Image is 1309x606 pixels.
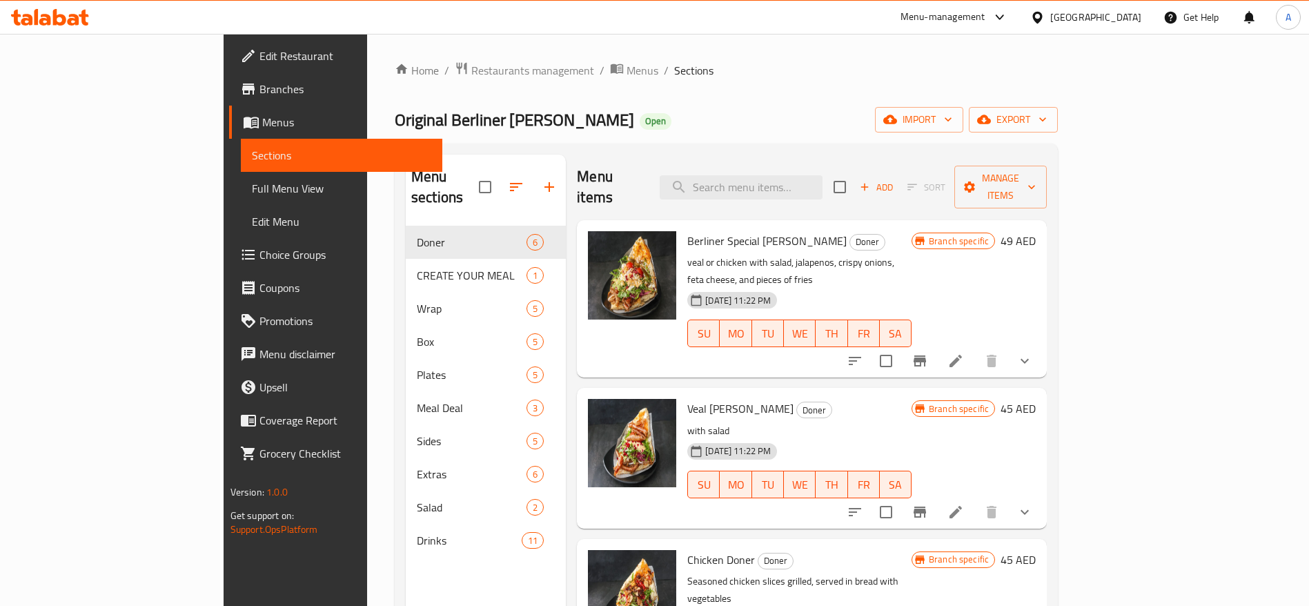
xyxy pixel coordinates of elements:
[898,177,954,198] span: Select section first
[885,324,906,344] span: SA
[947,504,964,520] a: Edit menu item
[241,172,442,205] a: Full Menu View
[259,346,431,362] span: Menu disclaimer
[526,333,544,350] div: items
[526,433,544,449] div: items
[417,366,526,383] span: Plates
[975,344,1008,378] button: delete
[849,234,885,251] div: Doner
[687,398,794,419] span: Veal [PERSON_NAME]
[406,259,566,292] div: CREATE YOUR MEAL1
[640,113,671,130] div: Open
[720,471,751,498] button: MO
[789,324,810,344] span: WE
[527,402,543,415] span: 3
[252,213,431,230] span: Edit Menu
[923,235,994,248] span: Branch specific
[526,234,544,251] div: items
[230,507,294,525] span: Get support on:
[259,313,431,329] span: Promotions
[229,404,442,437] a: Coverage Report
[526,267,544,284] div: items
[693,475,714,495] span: SU
[1050,10,1141,25] div: [GEOGRAPHIC_DATA]
[417,234,526,251] span: Doner
[640,115,671,127] span: Open
[758,553,793,569] span: Doner
[687,320,720,347] button: SU
[848,471,880,498] button: FR
[687,254,912,289] p: veal or chicken with salad, jalapenos, crispy onions, feta cheese, and pieces of fries
[660,175,823,199] input: search
[784,471,816,498] button: WE
[230,520,318,538] a: Support.OpsPlatform
[854,177,898,198] button: Add
[923,553,994,566] span: Branch specific
[417,433,526,449] span: Sides
[259,412,431,429] span: Coverage Report
[262,114,431,130] span: Menus
[406,458,566,491] div: Extras6
[417,466,526,482] span: Extras
[406,358,566,391] div: Plates5
[527,236,543,249] span: 6
[1008,496,1041,529] button: show more
[252,180,431,197] span: Full Menu View
[752,320,784,347] button: TU
[229,106,442,139] a: Menus
[500,170,533,204] span: Sort sections
[664,62,669,79] li: /
[229,304,442,338] a: Promotions
[969,107,1058,133] button: export
[838,344,872,378] button: sort-choices
[417,300,526,317] span: Wrap
[444,62,449,79] li: /
[880,320,912,347] button: SA
[411,166,479,208] h2: Menu sections
[417,499,526,516] span: Salad
[229,371,442,404] a: Upsell
[259,379,431,395] span: Upsell
[406,292,566,325] div: Wrap5
[1001,231,1036,251] h6: 49 AED
[471,173,500,202] span: Select all sections
[600,62,604,79] li: /
[406,391,566,424] div: Meal Deal3
[854,475,874,495] span: FR
[816,320,847,347] button: TH
[858,179,895,195] span: Add
[752,471,784,498] button: TU
[266,483,288,501] span: 1.0.0
[758,553,794,569] div: Doner
[259,445,431,462] span: Grocery Checklist
[1001,550,1036,569] h6: 45 AED
[417,400,526,416] span: Meal Deal
[838,496,872,529] button: sort-choices
[527,302,543,315] span: 5
[417,333,526,350] div: Box
[229,338,442,371] a: Menu disclaimer
[850,234,885,250] span: Doner
[259,48,431,64] span: Edit Restaurant
[417,267,526,284] span: CREATE YOUR MEAL
[816,471,847,498] button: TH
[700,294,776,307] span: [DATE] 11:22 PM
[784,320,816,347] button: WE
[980,111,1047,128] span: export
[954,166,1047,208] button: Manage items
[229,238,442,271] a: Choice Groups
[259,246,431,263] span: Choice Groups
[854,177,898,198] span: Add item
[417,532,522,549] div: Drinks
[395,61,1058,79] nav: breadcrumb
[1016,353,1033,369] svg: Show Choices
[259,81,431,97] span: Branches
[527,335,543,349] span: 5
[720,320,751,347] button: MO
[522,534,543,547] span: 11
[758,324,778,344] span: TU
